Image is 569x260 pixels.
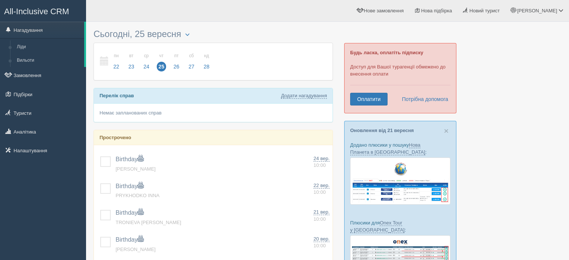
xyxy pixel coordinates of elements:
[157,62,166,71] span: 25
[111,62,121,71] span: 22
[444,126,449,135] span: ×
[350,128,414,133] a: Оновлення від 21 вересня
[313,182,330,196] a: 22 вер. 10:00
[111,53,121,59] small: пн
[100,93,134,98] b: Перелік справ
[350,93,388,105] a: Оплатити
[350,142,425,155] a: Нова Планета в [GEOGRAPHIC_DATA]
[313,156,330,162] span: 24 вер.
[4,7,69,16] span: All-Inclusive CRM
[350,157,450,205] img: new-planet-%D0%BF%D1%96%D0%B4%D0%B1%D1%96%D1%80%D0%BA%D0%B0-%D1%81%D1%80%D0%BC-%D0%B4%D0%BB%D1%8F...
[350,219,450,233] p: Плюсики для :
[94,104,333,122] div: Немає запланованих справ
[313,155,330,169] a: 24 вер. 10:00
[155,49,169,74] a: чт 25
[169,49,184,74] a: пт 26
[313,183,330,189] span: 22 вер.
[116,183,144,189] a: Birthday
[116,193,160,198] a: PRYKHODKO INNA
[397,93,449,105] a: Потрібна допомога
[172,62,181,71] span: 26
[116,247,156,252] a: [PERSON_NAME]
[126,62,136,71] span: 23
[350,220,404,233] a: Onex Tour у [GEOGRAPHIC_DATA]
[364,8,404,13] span: Нове замовлення
[109,49,123,74] a: пн 22
[124,49,138,74] a: вт 23
[100,135,131,140] b: Прострочено
[139,49,153,74] a: ср 24
[517,8,557,13] span: [PERSON_NAME]
[184,49,199,74] a: сб 27
[0,0,86,21] a: All-Inclusive CRM
[444,127,449,135] button: Close
[313,216,326,222] span: 10:00
[187,62,196,71] span: 27
[350,50,423,55] b: Будь ласка, оплатіть підписку
[187,53,196,59] small: сб
[141,62,151,71] span: 24
[313,236,330,242] span: 20 вер.
[172,53,181,59] small: пт
[313,209,330,223] a: 21 вер. 10:00
[313,236,330,250] a: 20 вер. 10:00
[116,156,144,162] a: Birthday
[126,53,136,59] small: вт
[469,8,500,13] span: Новий турист
[202,62,211,71] span: 28
[313,189,326,195] span: 10:00
[94,29,333,39] h3: Сьогодні, 25 вересня
[116,220,181,225] a: TRONIEVA [PERSON_NAME]
[421,8,452,13] span: Нова підбірка
[141,53,151,59] small: ср
[157,53,166,59] small: чт
[199,49,212,74] a: нд 28
[116,166,156,172] a: [PERSON_NAME]
[350,141,450,156] p: Додано плюсики у пошуку :
[13,40,84,54] a: Ліди
[13,54,84,67] a: Вильоти
[202,53,211,59] small: нд
[344,43,456,113] div: Доступ для Вашої турагенції обмежено до внесення оплати
[116,236,144,243] a: Birthday
[116,209,144,216] a: Birthday
[313,209,330,215] span: 21 вер.
[281,93,327,99] a: Додати нагадування
[313,243,326,248] span: 10:00
[313,162,326,168] span: 10:00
